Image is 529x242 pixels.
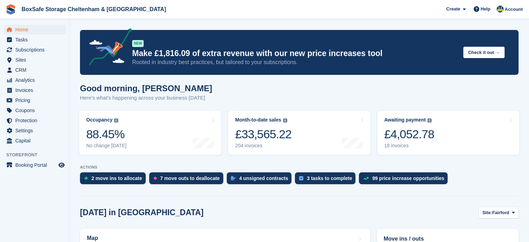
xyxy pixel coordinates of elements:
div: Month-to-date sales [235,117,281,123]
button: Check it out → [463,47,505,58]
div: NEW [132,40,144,47]
a: Awaiting payment £4,052.78 18 invoices [377,111,519,155]
div: Occupancy [86,117,112,123]
div: 18 invoices [384,143,434,149]
a: menu [3,25,66,34]
h2: [DATE] in [GEOGRAPHIC_DATA] [80,208,203,217]
span: Create [446,6,460,13]
div: 204 invoices [235,143,291,149]
button: Site: Fairford [479,207,519,218]
img: Kim Virabi [497,6,504,13]
img: contract_signature_icon-13c848040528278c33f63329250d36e43548de30e8caae1d1a13099fd9432cc5.svg [231,176,236,180]
img: price_increase_opportunities-93ffe204e8149a01c8c9dc8f82e8f89637d9d84a8eef4429ea346261dce0b2c0.svg [363,177,369,180]
p: Here's what's happening across your business [DATE] [80,94,212,102]
a: menu [3,45,66,55]
a: 3 tasks to complete [295,172,359,188]
a: menu [3,65,66,75]
p: ACTIONS [80,165,519,170]
img: price-adjustments-announcement-icon-8257ccfd72463d97f412b2fc003d46551f7dbcb40ab6d574587a9cd5c0d94... [83,28,132,68]
span: Storefront [6,151,69,158]
h1: Good morning, [PERSON_NAME] [80,84,212,93]
img: move_ins_to_allocate_icon-fdf77a2bb77ea45bf5b3d319d69a93e2d87916cf1d5bf7949dd705db3b84f3ca.svg [84,176,88,180]
a: 2 move ins to allocate [80,172,149,188]
a: menu [3,160,66,170]
a: 4 unsigned contracts [227,172,295,188]
img: stora-icon-8386f47178a22dfd0bd8f6a31ec36ba5ce8667c1dd55bd0f319d3a0aa187defe.svg [6,4,16,15]
a: menu [3,106,66,115]
a: menu [3,95,66,105]
span: Sites [15,55,57,65]
span: Coupons [15,106,57,115]
span: Tasks [15,35,57,45]
a: 7 move outs to deallocate [149,172,227,188]
p: Make £1,816.09 of extra revenue with our new price increases tool [132,48,458,58]
div: 99 price increase opportunities [372,175,444,181]
span: Analytics [15,75,57,85]
img: icon-info-grey-7440780725fd019a000dd9b08b2336e03edf1995a4989e88bcd33f0948082b44.svg [427,118,432,123]
a: menu [3,85,66,95]
img: task-75834270c22a3079a89374b754ae025e5fb1db73e45f91037f5363f120a921f8.svg [299,176,303,180]
span: Fairford [492,209,509,216]
span: Settings [15,126,57,135]
div: 4 unsigned contracts [239,175,288,181]
a: 99 price increase opportunities [359,172,451,188]
img: move_outs_to_deallocate_icon-f764333ba52eb49d3ac5e1228854f67142a1ed5810a6f6cc68b1a99e826820c5.svg [153,176,157,180]
a: Occupancy 88.45% No change [DATE] [79,111,221,155]
span: Help [481,6,490,13]
h2: Map [87,235,98,241]
div: 88.45% [86,127,127,141]
span: Home [15,25,57,34]
a: menu [3,55,66,65]
a: BoxSafe Storage Cheltenham & [GEOGRAPHIC_DATA] [19,3,169,15]
p: Rooted in industry best practices, but tailored to your subscriptions. [132,58,458,66]
span: Protection [15,116,57,125]
span: Account [505,6,523,13]
div: £4,052.78 [384,127,434,141]
span: Site: [482,209,492,216]
div: £33,565.22 [235,127,291,141]
div: No change [DATE] [86,143,127,149]
a: menu [3,116,66,125]
div: 7 move outs to deallocate [160,175,220,181]
span: Invoices [15,85,57,95]
a: menu [3,35,66,45]
img: icon-info-grey-7440780725fd019a000dd9b08b2336e03edf1995a4989e88bcd33f0948082b44.svg [283,118,287,123]
a: Preview store [57,161,66,169]
img: icon-info-grey-7440780725fd019a000dd9b08b2336e03edf1995a4989e88bcd33f0948082b44.svg [114,118,118,123]
span: Pricing [15,95,57,105]
div: Awaiting payment [384,117,426,123]
a: menu [3,136,66,146]
a: menu [3,126,66,135]
div: 2 move ins to allocate [91,175,142,181]
span: Capital [15,136,57,146]
div: 3 tasks to complete [307,175,352,181]
a: menu [3,75,66,85]
span: Subscriptions [15,45,57,55]
a: Month-to-date sales £33,565.22 204 invoices [228,111,370,155]
span: Booking Portal [15,160,57,170]
span: CRM [15,65,57,75]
